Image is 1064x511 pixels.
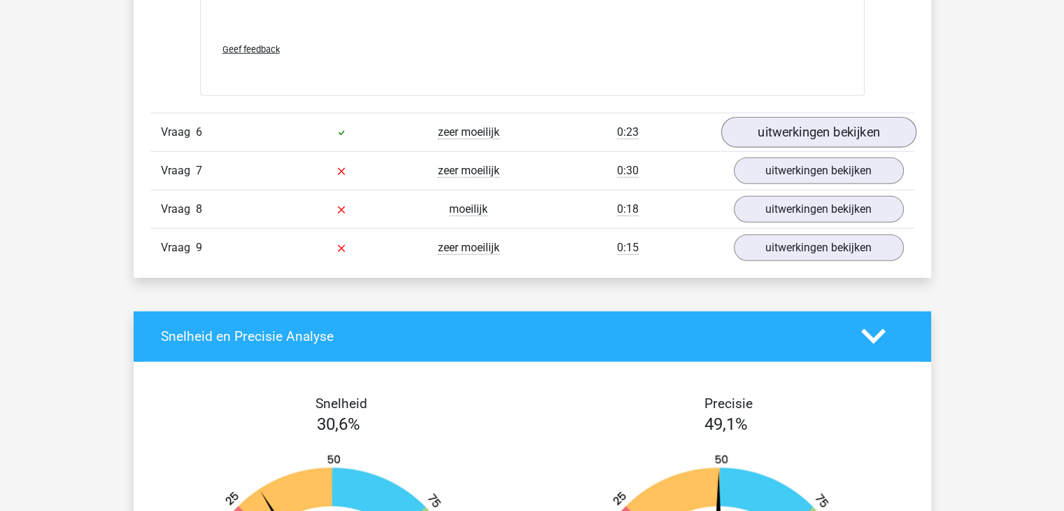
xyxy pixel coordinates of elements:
span: 0:18 [617,202,639,216]
span: 6 [196,125,202,139]
span: 30,6% [317,414,360,434]
span: 7 [196,164,202,177]
a: uitwerkingen bekijken [734,196,904,223]
span: moeilijk [449,202,488,216]
span: Vraag [161,201,196,218]
span: 0:15 [617,241,639,255]
span: Vraag [161,239,196,256]
span: 9 [196,241,202,254]
a: uitwerkingen bekijken [734,157,904,184]
span: 0:23 [617,125,639,139]
span: 0:30 [617,164,639,178]
span: 8 [196,202,202,216]
span: zeer moeilijk [438,164,499,178]
a: uitwerkingen bekijken [734,234,904,261]
h4: Snelheid en Precisie Analyse [161,328,840,344]
a: uitwerkingen bekijken [721,117,916,148]
span: zeer moeilijk [438,125,499,139]
h4: Snelheid [161,395,522,412]
h4: Precisie [548,395,909,412]
span: 49,1% [704,414,748,434]
span: zeer moeilijk [438,241,499,255]
span: Vraag [161,124,196,141]
span: Geef feedback [222,44,280,55]
span: Vraag [161,162,196,179]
